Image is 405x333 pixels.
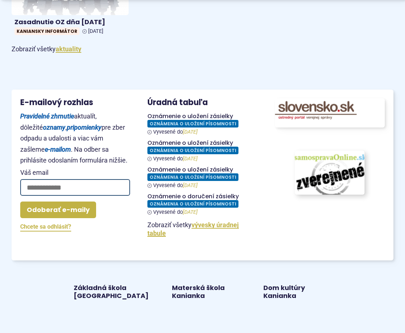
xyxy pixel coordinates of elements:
[147,193,257,200] h4: Oznámenie o doručení zásielky
[14,18,126,26] h4: Zasadnutie OZ dňa [DATE]
[292,148,368,197] img: obrázok s odkazom na portál www.samospravaonline.sk, kde obec zverejňuje svoje zmluvy, faktúry a ...
[147,139,257,147] h4: Oznámenie o uložení zásielky
[147,166,257,189] a: Oznámenie o uložení zásielky Oznámenia o uložení písomnosti Vyvesené do[DATE]
[74,284,148,300] a: Základná škola [GEOGRAPHIC_DATA]
[45,146,71,153] strong: e-mailom
[43,124,65,131] strong: oznamy
[88,28,103,34] span: [DATE]
[147,113,257,135] a: Oznámenie o uložení zásielky Oznámenia o uložení písomnosti Vyvesené do[DATE]
[12,44,255,55] p: Zobraziť všetky
[20,111,130,166] p: aktualít, dôležité , pre zber odpadu a udalosti a viac vám zašleme . Na odber sa prihlásite odosl...
[20,179,130,196] input: Váš email
[67,124,102,131] strong: pripomienky
[20,98,130,107] h3: E-mailový rozhlas
[20,222,71,232] a: Chcete sa odhlásiť?
[147,221,239,237] a: Zobraziť celú úradnú tabuľu
[56,45,81,53] a: Zobraziť všetky aktuality
[257,284,331,300] a: Dom kultúry Kanianka
[147,98,208,107] h3: Úradná tabuľa
[147,113,257,120] h4: Oznámenie o uložení zásielky
[147,193,257,215] a: Oznámenie o doručení zásielky Oznámenia o uložení písomnosti Vyvesené do[DATE]
[20,112,74,120] strong: Pravidelné zhrnutie
[20,169,130,176] span: Váš email
[275,98,385,127] img: Odkaz na portál www.slovensko.sk
[147,221,257,237] p: Zobraziť všetky
[147,166,257,173] h4: Oznámenie o uložení zásielky
[165,284,240,300] a: Materská škola Kanianka
[20,202,96,218] button: Odoberať e-maily
[147,139,257,162] a: Oznámenie o uložení zásielky Oznámenia o uložení písomnosti Vyvesené do[DATE]
[14,27,79,35] span: Kaniansky informátor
